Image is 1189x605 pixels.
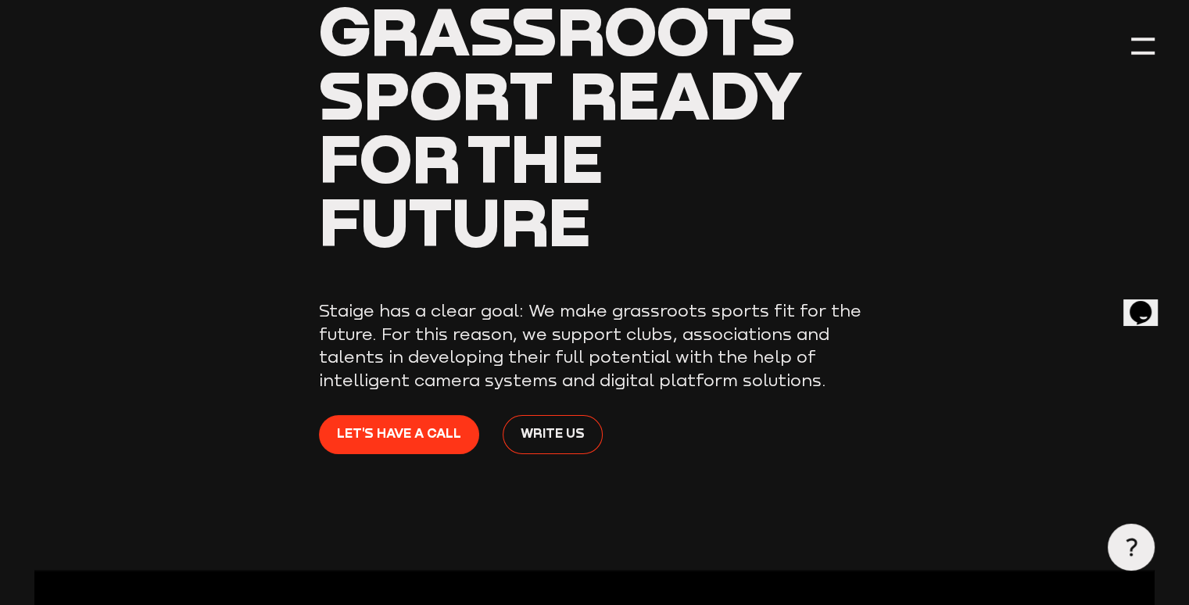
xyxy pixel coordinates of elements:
[503,415,603,454] a: Write us
[319,415,479,454] a: Let's have a call
[521,424,585,444] span: Write us
[337,424,461,444] span: Let's have a call
[1123,279,1173,326] iframe: chat widget
[319,299,870,392] p: Staige has a clear goal: We make grassroots sports fit for the future. For this reason, we suppor...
